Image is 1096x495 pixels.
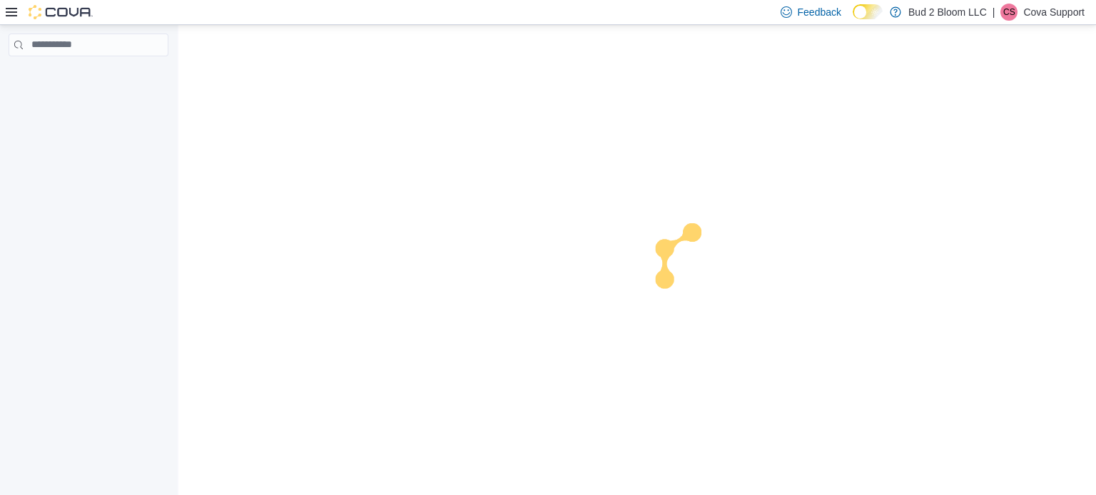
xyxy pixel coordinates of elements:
span: Dark Mode [853,19,853,20]
nav: Complex example [9,59,168,93]
p: Bud 2 Bloom LLC [908,4,987,21]
span: CS [1003,4,1015,21]
div: Cova Support [1000,4,1018,21]
input: Dark Mode [853,4,883,19]
img: Cova [29,5,93,19]
img: cova-loader [637,213,744,320]
p: Cova Support [1023,4,1085,21]
span: Feedback [798,5,841,19]
p: | [993,4,995,21]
